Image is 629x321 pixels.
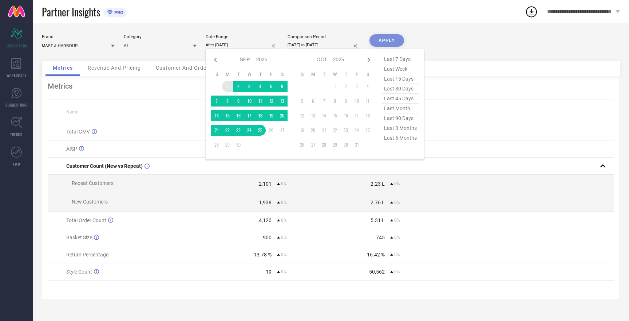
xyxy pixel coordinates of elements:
[222,125,233,136] td: Mon Sep 22 2025
[255,71,266,77] th: Thursday
[277,110,288,121] td: Sat Sep 20 2025
[382,123,419,133] span: last 3 months
[340,71,351,77] th: Thursday
[319,110,329,121] td: Tue Oct 14 2025
[362,81,373,92] td: Sat Oct 04 2025
[319,96,329,107] td: Tue Oct 07 2025
[340,139,351,150] td: Thu Oct 30 2025
[297,71,308,77] th: Sunday
[66,217,106,223] span: Total Order Count
[266,81,277,92] td: Fri Sep 05 2025
[351,110,362,121] td: Fri Oct 17 2025
[206,34,278,39] div: Date Range
[382,133,419,143] span: last 6 months
[319,71,329,77] th: Tuesday
[124,34,197,39] div: Category
[266,71,277,77] th: Friday
[254,252,272,258] div: 13.78 %
[351,139,362,150] td: Fri Oct 31 2025
[394,252,400,257] span: 0%
[211,55,220,64] div: Previous month
[297,96,308,107] td: Sun Oct 05 2025
[340,110,351,121] td: Thu Oct 16 2025
[6,43,27,49] span: SCORECARDS
[66,109,78,115] span: Name
[394,218,400,223] span: 0%
[308,139,319,150] td: Mon Oct 27 2025
[297,110,308,121] td: Sun Oct 12 2025
[364,55,373,64] div: Next month
[351,71,362,77] th: Friday
[244,110,255,121] td: Wed Sep 17 2025
[156,65,211,71] span: Customer And Orders
[233,96,244,107] td: Tue Sep 09 2025
[340,125,351,136] td: Thu Oct 23 2025
[255,125,266,136] td: Thu Sep 25 2025
[233,139,244,150] td: Tue Sep 30 2025
[244,96,255,107] td: Wed Sep 10 2025
[233,81,244,92] td: Tue Sep 02 2025
[371,200,385,205] div: 2.76 L
[211,96,222,107] td: Sun Sep 07 2025
[281,181,287,186] span: 0%
[222,81,233,92] td: Mon Sep 01 2025
[266,269,272,275] div: 19
[329,81,340,92] td: Wed Oct 01 2025
[281,269,287,274] span: 0%
[13,161,20,167] span: FWD
[66,252,108,258] span: Return Percentage
[371,181,385,187] div: 2.23 L
[367,252,385,258] div: 16.42 %
[222,71,233,77] th: Monday
[308,125,319,136] td: Mon Oct 20 2025
[362,71,373,77] th: Saturday
[277,125,288,136] td: Sat Sep 27 2025
[382,74,419,84] span: last 15 days
[297,139,308,150] td: Sun Oct 26 2025
[66,269,92,275] span: Style Count
[281,235,287,240] span: 0%
[308,110,319,121] td: Mon Oct 13 2025
[233,110,244,121] td: Tue Sep 16 2025
[288,34,360,39] div: Comparison Period
[297,125,308,136] td: Sun Oct 19 2025
[351,125,362,136] td: Fri Oct 24 2025
[266,96,277,107] td: Fri Sep 12 2025
[244,125,255,136] td: Wed Sep 24 2025
[369,269,385,275] div: 50,562
[394,200,400,205] span: 0%
[382,54,419,64] span: last 7 days
[329,96,340,107] td: Wed Oct 08 2025
[281,218,287,223] span: 0%
[66,146,77,152] span: AISP
[382,104,419,113] span: last month
[211,125,222,136] td: Sun Sep 21 2025
[382,64,419,74] span: last week
[329,139,340,150] td: Wed Oct 29 2025
[362,110,373,121] td: Sat Oct 18 2025
[394,181,400,186] span: 0%
[319,139,329,150] td: Tue Oct 28 2025
[211,71,222,77] th: Sunday
[233,71,244,77] th: Tuesday
[53,65,73,71] span: Metrics
[340,96,351,107] td: Thu Oct 09 2025
[72,199,108,205] span: New Customers
[394,269,400,274] span: 0%
[112,10,123,15] span: PRO
[255,110,266,121] td: Thu Sep 18 2025
[88,65,141,71] span: Revenue And Pricing
[42,4,100,19] span: Partner Insights
[308,96,319,107] td: Mon Oct 06 2025
[281,200,287,205] span: 0%
[266,110,277,121] td: Fri Sep 19 2025
[48,82,614,90] div: Metrics
[244,81,255,92] td: Wed Sep 03 2025
[266,125,277,136] td: Fri Sep 26 2025
[66,163,143,169] span: Customer Count (New vs Repeat)
[222,96,233,107] td: Mon Sep 08 2025
[244,71,255,77] th: Wednesday
[277,71,288,77] th: Saturday
[525,5,538,18] div: Open download list
[66,235,92,240] span: Basket Size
